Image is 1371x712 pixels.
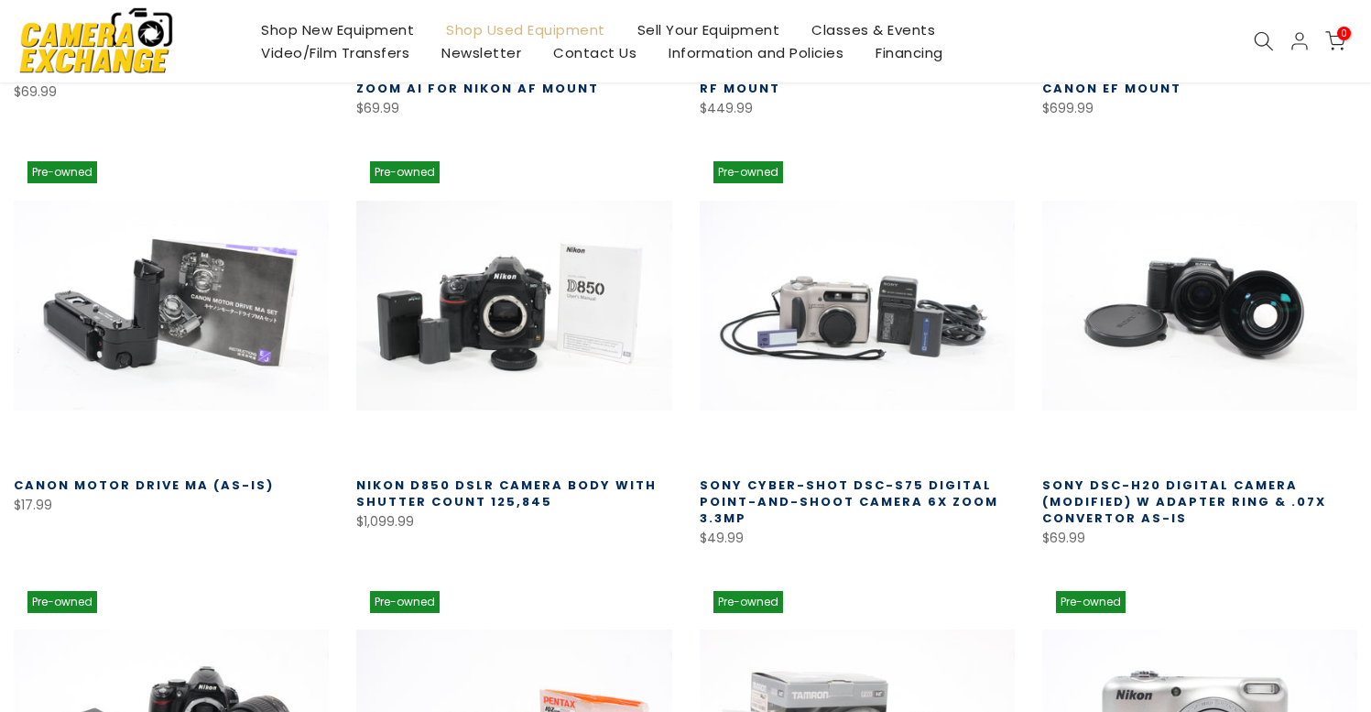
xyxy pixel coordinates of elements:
a: Shop Used Equipment [430,18,622,41]
a: 0 [1325,31,1345,51]
div: $699.99 [1042,97,1357,120]
div: $449.99 [700,97,1015,120]
a: Information and Policies [653,41,860,64]
a: Contact Us [538,41,653,64]
div: $1,099.99 [356,510,671,533]
a: Shop New Equipment [245,18,430,41]
a: Sell Your Equipment [621,18,796,41]
a: Newsletter [426,41,538,64]
div: $69.99 [14,81,329,104]
a: Video/Film Transfers [245,41,426,64]
div: $69.99 [1042,527,1357,550]
a: Sony DSC-H20 Digital Camera (Modified) w Adapter Ring & .07x Convertor AS-IS [1042,476,1326,527]
div: $49.99 [700,527,1015,550]
span: 0 [1337,27,1351,40]
div: $17.99 [14,494,329,517]
a: Canon Motor Drive MA (AS-IS) [14,476,274,494]
a: Classes & Events [796,18,952,41]
a: Nikon D850 DSLR Camera Body with Shutter Count 125,845 [356,476,657,510]
a: Financing [860,41,960,64]
div: $69.99 [356,97,671,120]
a: Sony Cyber-shot DSC-S75 Digital Point-and-Shoot Camera 6x Zoom 3.3mp [700,476,998,527]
